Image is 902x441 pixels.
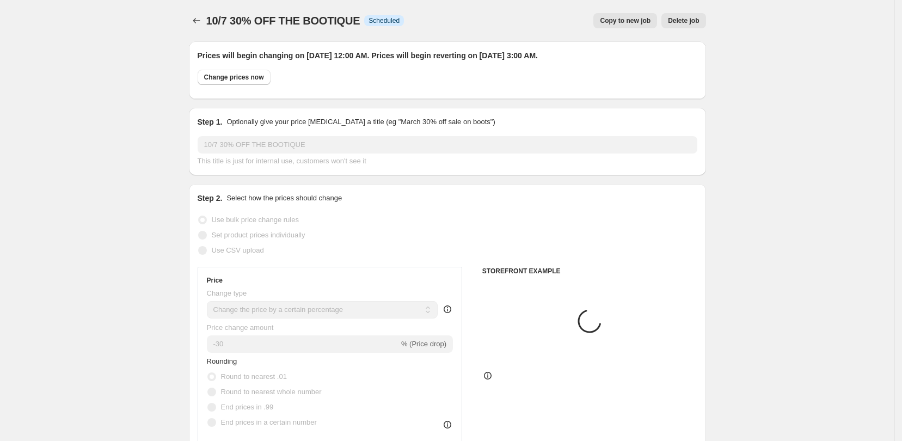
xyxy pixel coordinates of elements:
span: % (Price drop) [401,340,446,348]
h3: Price [207,276,223,285]
span: Delete job [668,16,699,25]
button: Copy to new job [593,13,657,28]
span: Set product prices individually [212,231,305,239]
p: Optionally give your price [MEDICAL_DATA] a title (eg "March 30% off sale on boots") [226,117,495,127]
h2: Step 1. [198,117,223,127]
span: Price change amount [207,323,274,332]
button: Delete job [661,13,705,28]
span: This title is just for internal use, customers won't see it [198,157,366,165]
span: Use bulk price change rules [212,216,299,224]
span: End prices in a certain number [221,418,317,426]
h2: Step 2. [198,193,223,204]
input: -15 [207,335,399,353]
span: Round to nearest whole number [221,388,322,396]
span: Scheduled [369,16,400,25]
input: 30% off holiday sale [198,136,697,154]
button: Change prices now [198,70,271,85]
span: Use CSV upload [212,246,264,254]
h6: STOREFRONT EXAMPLE [482,267,697,275]
span: Rounding [207,357,237,365]
span: Change prices now [204,73,264,82]
span: Copy to new job [600,16,651,25]
button: Price change jobs [189,13,204,28]
span: End prices in .99 [221,403,274,411]
h2: Prices will begin changing on [DATE] 12:00 AM. Prices will begin reverting on [DATE] 3:00 AM. [198,50,697,61]
span: Round to nearest .01 [221,372,287,381]
span: 10/7 30% OFF THE BOOTIQUE [206,15,360,27]
div: help [442,304,453,315]
span: Change type [207,289,247,297]
p: Select how the prices should change [226,193,342,204]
